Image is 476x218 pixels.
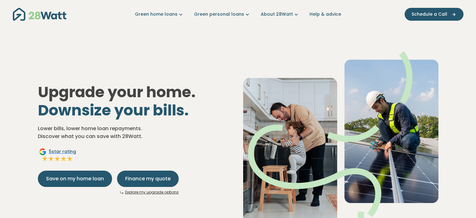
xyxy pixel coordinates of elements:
a: Google5star ratingFull starFull starFull starFull starFull star [38,148,77,163]
a: Green home loans [135,11,184,18]
img: Full star [54,156,60,162]
img: Full star [60,156,67,162]
img: Full star [48,156,54,162]
button: Save on my home loan [38,171,112,187]
img: Google [39,148,46,156]
h1: Upgrade your home. [38,83,233,119]
p: Lower bills, lower home loan repayments. Discover what you can save with 28Watt. [38,125,233,141]
span: Downsize your bills. [38,100,189,121]
span: Schedule a Call [412,11,447,18]
a: Explore my upgrade options [125,189,179,195]
span: Save on my home loan [46,175,104,183]
button: Schedule a Call [405,8,463,21]
img: 28Watt [13,8,66,21]
img: Full star [67,156,73,162]
span: Finance my quote [125,175,171,183]
span: 5 star rating [49,148,76,155]
a: Help & advice [310,11,341,18]
a: Green personal loans [194,11,251,18]
a: About 28Watt [261,11,299,18]
img: Full star [42,156,48,162]
nav: Main navigation [13,6,463,22]
button: Finance my quote [117,171,179,187]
